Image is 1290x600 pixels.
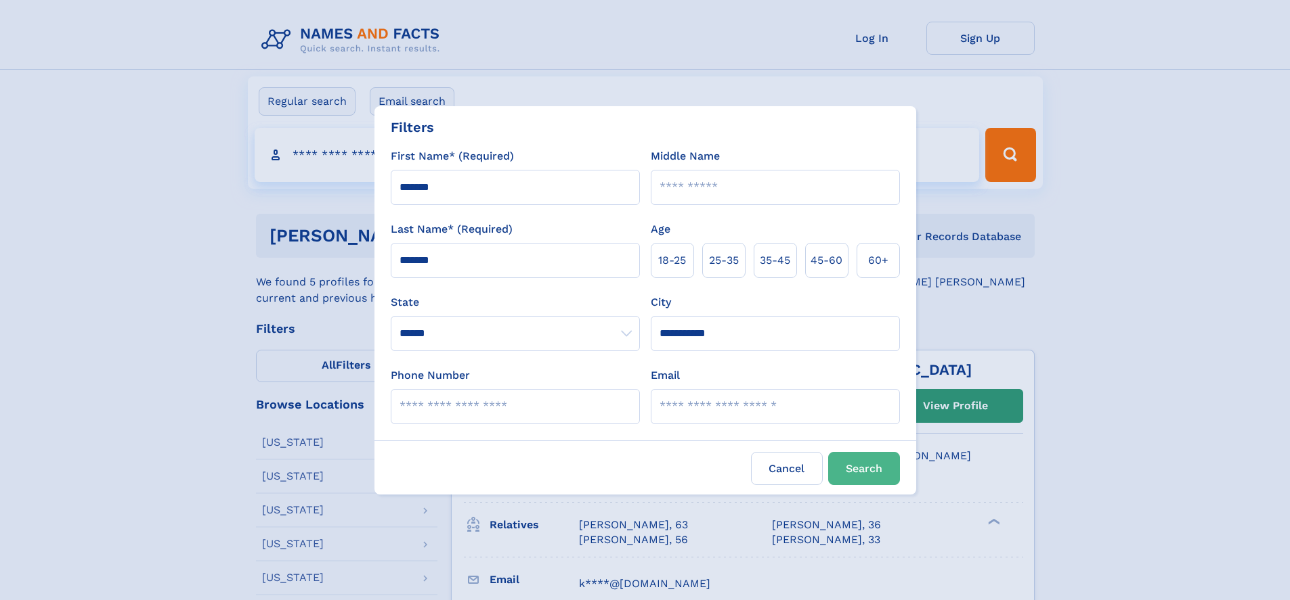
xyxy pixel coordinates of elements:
label: Last Name* (Required) [391,221,513,237]
label: City [651,294,671,310]
span: 25‑35 [709,252,739,269]
label: State [391,294,640,310]
label: Cancel [751,452,823,485]
label: Phone Number [391,367,470,384]
span: 35‑45 [760,252,790,269]
span: 60+ [868,252,888,269]
span: 45‑60 [811,252,842,269]
button: Search [828,452,900,485]
label: Age [651,221,670,237]
div: Filters [391,117,434,137]
span: 18‑25 [658,252,686,269]
label: First Name* (Required) [391,148,514,164]
label: Middle Name [651,148,720,164]
label: Email [651,367,680,384]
